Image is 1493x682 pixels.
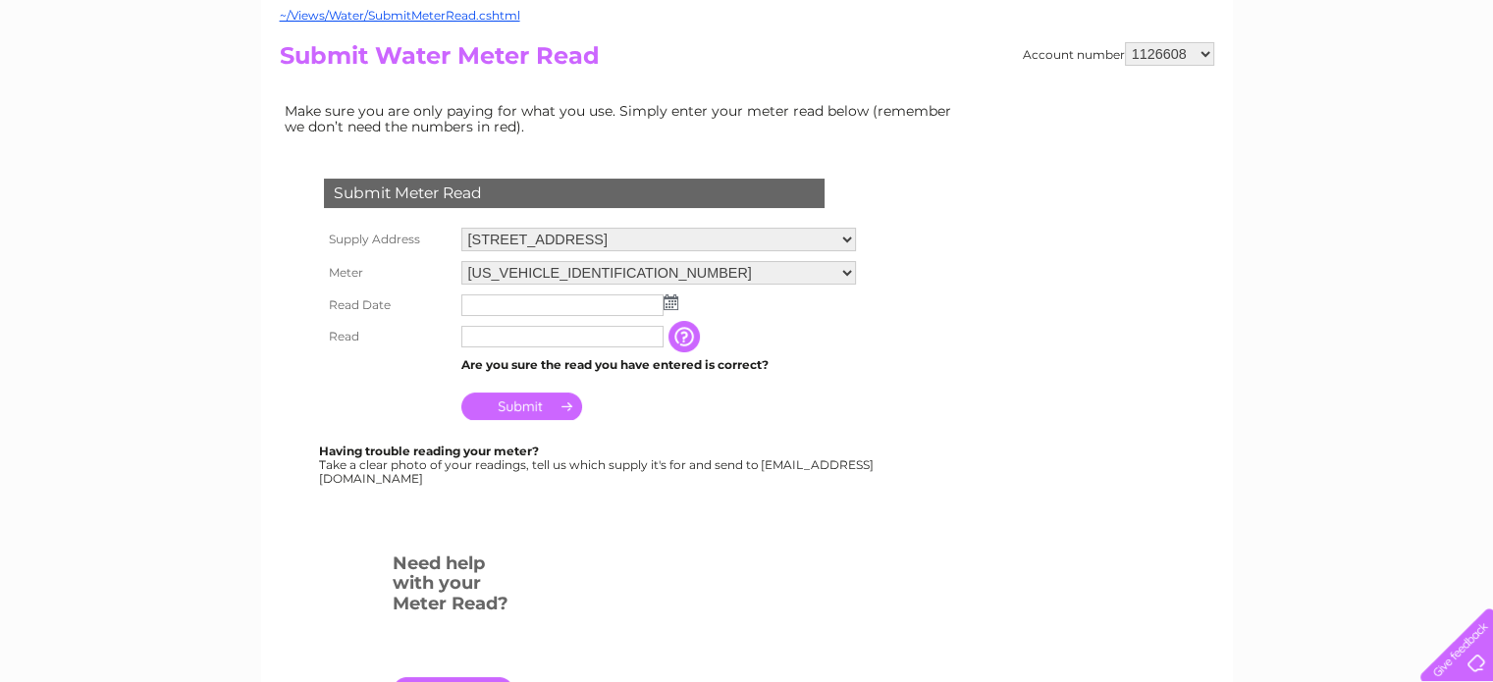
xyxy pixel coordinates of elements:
[319,321,456,352] th: Read
[668,321,704,352] input: Information
[284,11,1211,95] div: Clear Business is a trading name of Verastar Limited (registered in [GEOGRAPHIC_DATA] No. 3667643...
[52,51,152,111] img: logo.png
[1147,83,1185,98] a: Water
[324,179,825,208] div: Submit Meter Read
[319,223,456,256] th: Supply Address
[1123,10,1258,34] a: 0333 014 3131
[1252,83,1310,98] a: Telecoms
[319,256,456,289] th: Meter
[1322,83,1351,98] a: Blog
[393,550,513,624] h3: Need help with your Meter Read?
[280,42,1214,79] h2: Submit Water Meter Read
[461,393,582,420] input: Submit
[664,294,678,310] img: ...
[319,445,877,485] div: Take a clear photo of your readings, tell us which supply it's for and send to [EMAIL_ADDRESS][DO...
[280,98,967,139] td: Make sure you are only paying for what you use. Simply enter your meter read below (remember we d...
[1197,83,1240,98] a: Energy
[319,289,456,321] th: Read Date
[1023,42,1214,66] div: Account number
[1362,83,1411,98] a: Contact
[456,352,861,378] td: Are you sure the read you have entered is correct?
[1428,83,1474,98] a: Log out
[319,444,539,458] b: Having trouble reading your meter?
[280,8,520,23] a: ~/Views/Water/SubmitMeterRead.cshtml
